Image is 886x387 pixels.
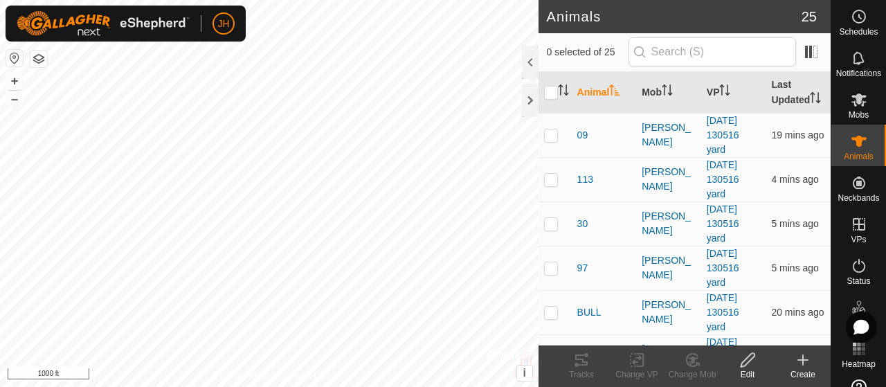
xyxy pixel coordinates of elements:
[558,87,569,98] p-sorticon: Activate to sort
[707,159,739,199] a: [DATE] 130516 yard
[842,360,876,368] span: Heatmap
[642,253,696,282] div: [PERSON_NAME]
[802,6,817,27] span: 25
[844,152,874,161] span: Animals
[836,69,881,78] span: Notifications
[766,72,831,114] th: Last Updated
[547,8,802,25] h2: Animals
[517,366,532,381] button: i
[217,17,229,31] span: JH
[577,217,588,231] span: 30
[771,174,818,185] span: 11 Aug 2025, 4:33 pm
[642,165,696,194] div: [PERSON_NAME]
[707,336,739,377] a: [DATE] 130516 yard
[642,120,696,150] div: [PERSON_NAME]
[838,194,879,202] span: Neckbands
[30,51,47,67] button: Map Layers
[215,369,266,381] a: Privacy Policy
[707,204,739,244] a: [DATE] 130516 yard
[771,262,818,273] span: 11 Aug 2025, 4:33 pm
[839,28,878,36] span: Schedules
[849,111,869,119] span: Mobs
[577,128,588,143] span: 09
[282,369,323,381] a: Contact Us
[577,305,602,320] span: BULL
[810,94,821,105] p-sorticon: Activate to sort
[577,261,588,276] span: 97
[642,342,696,371] div: [PERSON_NAME]
[707,292,739,332] a: [DATE] 130516 yard
[609,368,664,381] div: Change VP
[577,172,593,187] span: 113
[719,87,730,98] p-sorticon: Activate to sort
[642,298,696,327] div: [PERSON_NAME]
[17,11,190,36] img: Gallagher Logo
[707,248,739,288] a: [DATE] 130516 yard
[771,129,824,141] span: 11 Aug 2025, 4:18 pm
[720,368,775,381] div: Edit
[771,307,824,318] span: 11 Aug 2025, 4:18 pm
[629,37,796,66] input: Search (S)
[547,45,629,60] span: 0 selected of 25
[847,277,870,285] span: Status
[701,72,766,114] th: VP
[6,50,23,66] button: Reset Map
[771,218,818,229] span: 11 Aug 2025, 4:33 pm
[851,235,866,244] span: VPs
[642,209,696,238] div: [PERSON_NAME]
[775,368,831,381] div: Create
[636,72,701,114] th: Mob
[572,72,637,114] th: Animal
[662,87,673,98] p-sorticon: Activate to sort
[609,87,620,98] p-sorticon: Activate to sort
[554,368,609,381] div: Tracks
[6,73,23,89] button: +
[707,115,739,155] a: [DATE] 130516 yard
[664,368,720,381] div: Change Mob
[523,367,525,379] span: i
[6,91,23,107] button: –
